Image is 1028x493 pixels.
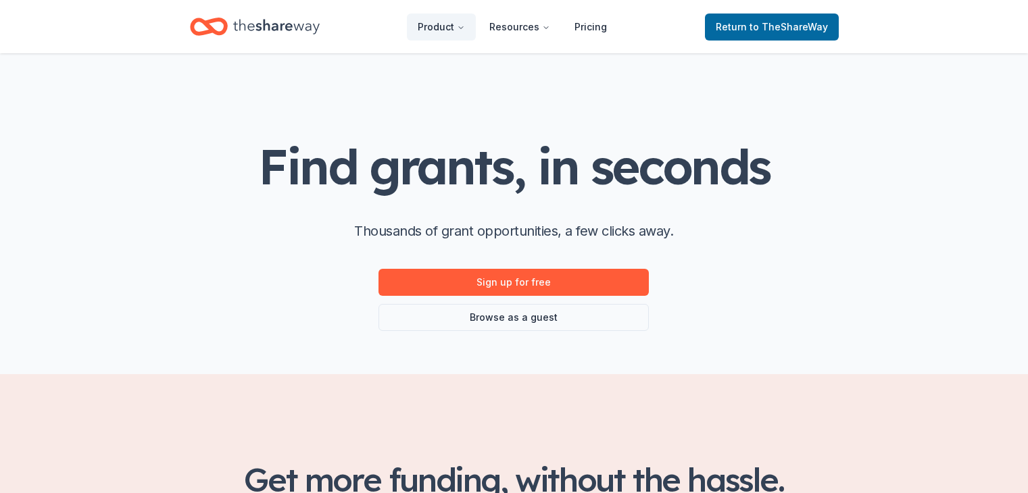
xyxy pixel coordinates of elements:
a: Pricing [564,14,618,41]
h1: Find grants, in seconds [258,140,769,193]
span: to TheShareWay [750,21,828,32]
a: Browse as a guest [378,304,649,331]
span: Return [716,19,828,35]
button: Product [407,14,476,41]
a: Home [190,11,320,43]
button: Resources [479,14,561,41]
a: Sign up for free [378,269,649,296]
a: Returnto TheShareWay [705,14,839,41]
p: Thousands of grant opportunities, a few clicks away. [354,220,673,242]
nav: Main [407,11,618,43]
